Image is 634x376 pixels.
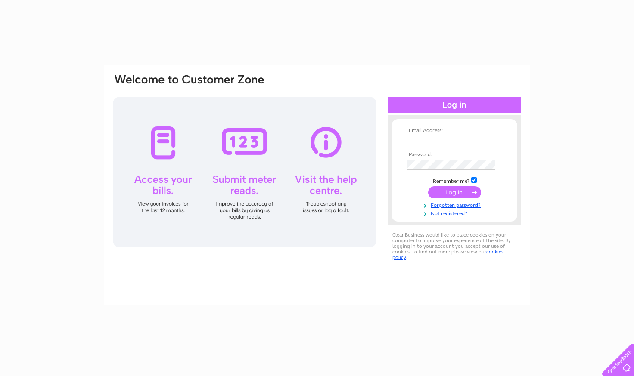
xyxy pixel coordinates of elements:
[404,176,504,185] td: Remember me?
[404,128,504,134] th: Email Address:
[392,249,503,260] a: cookies policy
[407,209,504,217] a: Not registered?
[428,186,481,198] input: Submit
[404,152,504,158] th: Password:
[407,200,504,209] a: Forgotten password?
[388,228,521,265] div: Clear Business would like to place cookies on your computer to improve your experience of the sit...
